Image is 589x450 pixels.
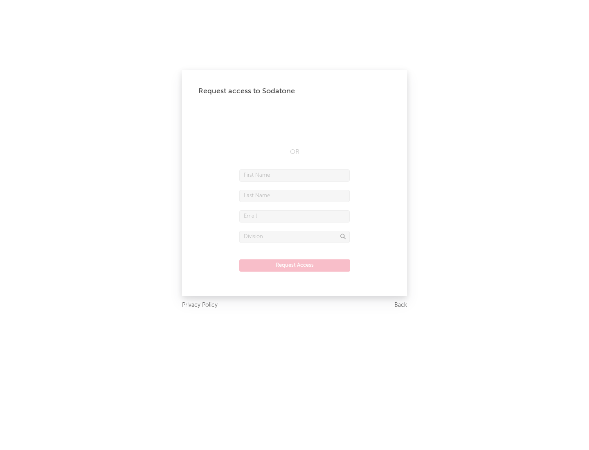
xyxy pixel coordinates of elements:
div: OR [239,147,350,157]
input: Last Name [239,190,350,202]
div: Request access to Sodatone [198,86,391,96]
input: Email [239,210,350,223]
a: Privacy Policy [182,300,218,310]
button: Request Access [239,259,350,272]
input: Division [239,231,350,243]
input: First Name [239,169,350,182]
a: Back [394,300,407,310]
